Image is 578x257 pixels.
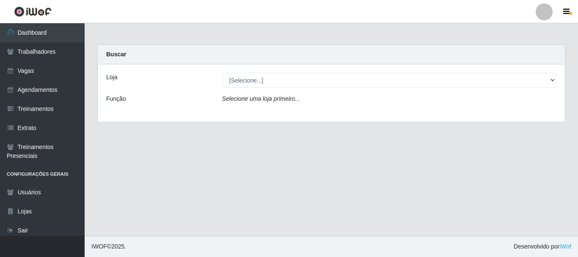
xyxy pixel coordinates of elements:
img: CoreUI Logo [14,6,52,17]
span: © 2025 . [91,242,126,251]
label: Loja [106,73,117,82]
span: Desenvolvido por [514,242,571,251]
i: Selecione uma loja primeiro... [222,95,300,102]
a: iWof [559,243,571,250]
strong: Buscar [106,51,126,58]
label: Função [106,94,126,103]
span: IWOF [91,243,107,250]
